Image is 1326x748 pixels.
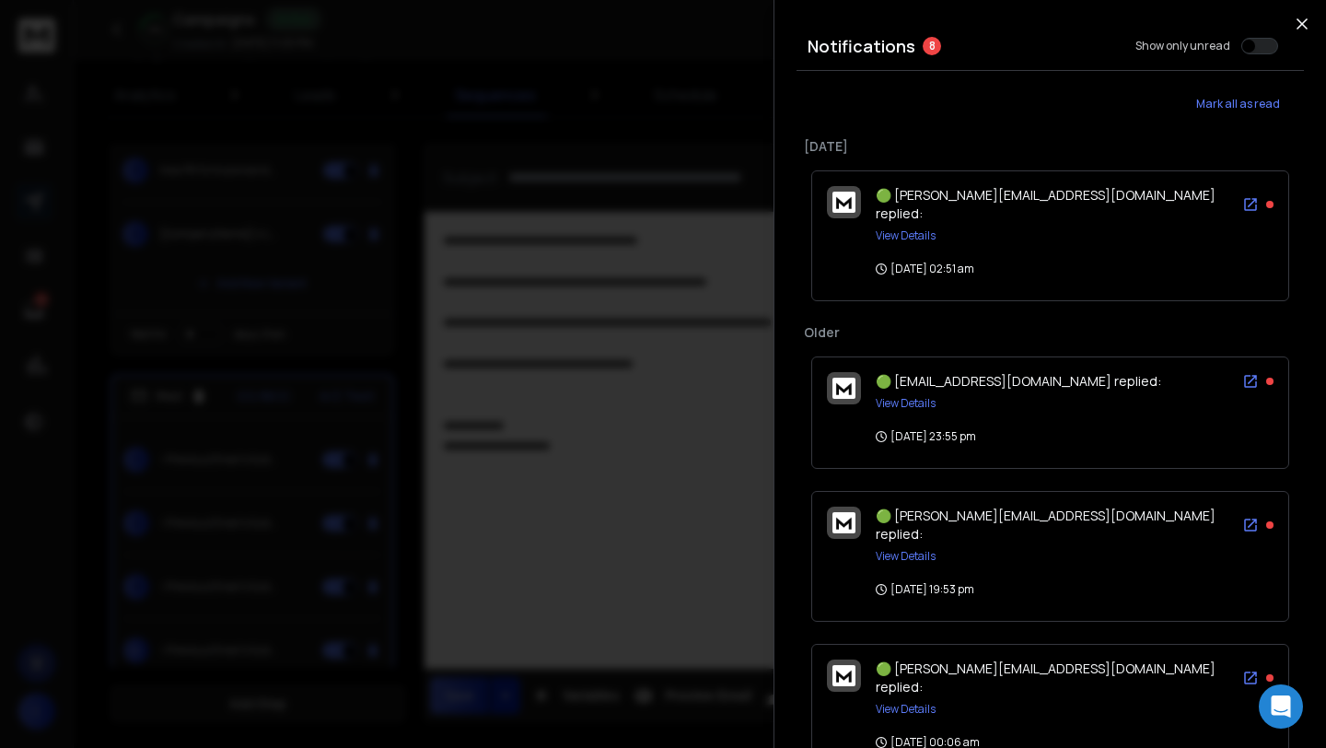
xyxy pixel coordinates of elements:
[923,37,941,55] span: 8
[876,507,1215,543] span: 🟢 [PERSON_NAME][EMAIL_ADDRESS][DOMAIN_NAME] replied:
[804,137,1297,156] p: [DATE]
[876,660,1215,695] span: 🟢 [PERSON_NAME][EMAIL_ADDRESS][DOMAIN_NAME] replied:
[876,582,974,597] p: [DATE] 19:53 pm
[876,186,1215,222] span: 🟢 [PERSON_NAME][EMAIL_ADDRESS][DOMAIN_NAME] replied:
[876,228,936,243] button: View Details
[832,378,855,399] img: logo
[1196,97,1280,111] span: Mark all as read
[804,323,1297,342] p: Older
[876,372,1161,390] span: 🟢 [EMAIL_ADDRESS][DOMAIN_NAME] replied:
[1259,684,1303,729] div: Open Intercom Messenger
[876,262,974,276] p: [DATE] 02:51 am
[876,396,936,411] button: View Details
[832,512,855,533] img: logo
[832,192,855,213] img: logo
[876,429,976,444] p: [DATE] 23:55 pm
[1171,86,1304,123] button: Mark all as read
[832,665,855,686] img: logo
[808,33,915,59] h3: Notifications
[876,702,936,717] button: View Details
[876,549,936,564] button: View Details
[1135,39,1230,53] label: Show only unread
